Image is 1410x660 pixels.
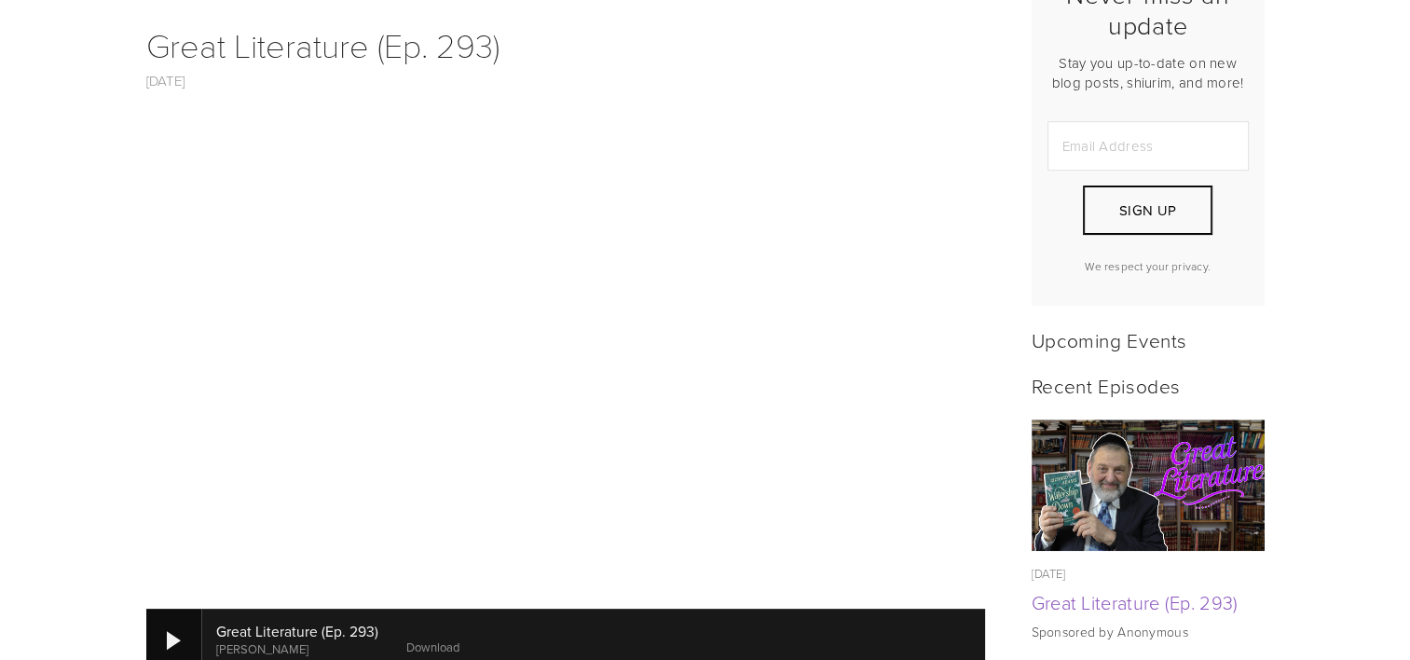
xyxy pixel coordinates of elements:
[146,115,985,586] iframe: YouTube video player
[146,71,185,90] a: [DATE]
[1032,374,1265,397] h2: Recent Episodes
[1032,589,1239,615] a: Great Literature (Ep. 293)
[1047,53,1249,92] p: Stay you up-to-date on new blog posts, shiurim, and more!
[1032,419,1265,551] a: Great Literature (Ep. 293)
[1047,121,1249,171] input: Email Address
[1031,419,1265,551] img: Great Literature (Ep. 293)
[406,639,459,655] a: Download
[1032,565,1066,582] time: [DATE]
[1032,328,1265,351] h2: Upcoming Events
[1047,258,1249,274] p: We respect your privacy.
[146,21,500,67] a: Great Literature (Ep. 293)
[1119,200,1176,220] span: Sign Up
[1083,186,1212,235] button: Sign Up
